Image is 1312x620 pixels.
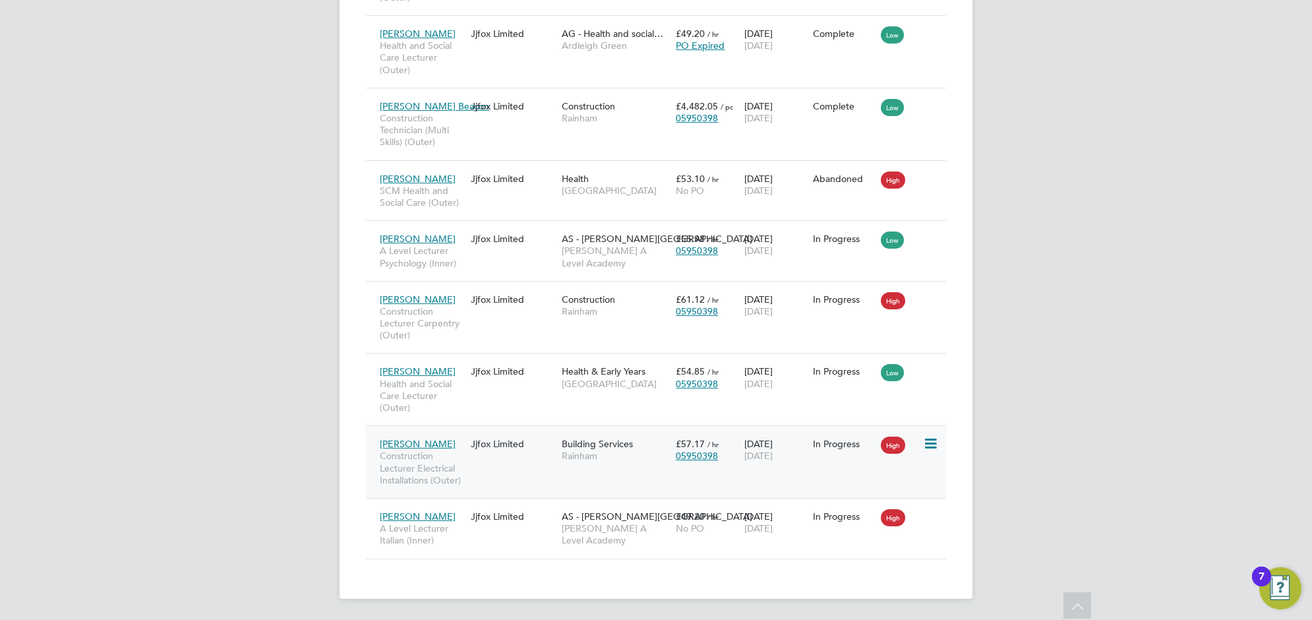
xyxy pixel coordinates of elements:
[813,365,875,377] div: In Progress
[676,100,718,112] span: £4,482.05
[380,365,456,377] span: [PERSON_NAME]
[881,509,905,526] span: High
[380,511,456,522] span: [PERSON_NAME]
[741,287,810,324] div: [DATE]
[676,365,705,377] span: £54.85
[376,20,946,32] a: [PERSON_NAME]Health and Social Care Lecturer (Outer)Jjfox LimitedAG - Health and social…Ardleigh ...
[562,438,633,450] span: Building Services
[467,226,558,251] div: Jjfox Limited
[813,294,875,305] div: In Progress
[676,511,705,522] span: £49.20
[676,450,718,462] span: 05950398
[741,166,810,203] div: [DATE]
[676,28,705,40] span: £49.20
[376,166,946,177] a: [PERSON_NAME]SCM Health and Social Care (Outer)Jjfox LimitedHealth[GEOGRAPHIC_DATA]£53.10 / hrNo ...
[707,367,719,377] span: / hr
[380,185,464,208] span: SCM Health and Social Care (Outer)
[676,40,725,51] span: PO Expired
[676,294,705,305] span: £61.12
[467,431,558,456] div: Jjfox Limited
[707,29,719,39] span: / hr
[562,185,669,197] span: [GEOGRAPHIC_DATA]
[380,40,464,76] span: Health and Social Care Lecturer (Outer)
[562,245,669,268] span: [PERSON_NAME] A Level Academy
[376,431,946,442] a: [PERSON_NAME]Construction Lecturer Electrical Installations (Outer)Jjfox LimitedBuilding Services...
[380,305,464,342] span: Construction Lecturer Carpentry (Outer)
[707,174,719,184] span: / hr
[380,522,464,546] span: A Level Lecturer Italian (Inner)
[813,233,875,245] div: In Progress
[741,431,810,468] div: [DATE]
[676,305,718,317] span: 05950398
[813,438,875,450] div: In Progress
[562,450,669,462] span: Rainham
[744,450,773,462] span: [DATE]
[707,439,719,449] span: / hr
[562,233,752,245] span: AS - [PERSON_NAME][GEOGRAPHIC_DATA]
[562,173,589,185] span: Health
[376,503,946,514] a: [PERSON_NAME]A Level Lecturer Italian (Inner)Jjfox LimitedAS - [PERSON_NAME][GEOGRAPHIC_DATA][PER...
[813,173,875,185] div: Abandoned
[676,378,718,390] span: 05950398
[676,438,705,450] span: £57.17
[376,286,946,297] a: [PERSON_NAME]Construction Lecturer Carpentry (Outer)Jjfox LimitedConstructionRainham£61.12 / hr05...
[676,522,704,534] span: No PO
[380,100,489,112] span: [PERSON_NAME] Beacon
[380,112,464,148] span: Construction Technician (Multi Skills) (Outer)
[881,292,905,309] span: High
[881,437,905,454] span: High
[380,294,456,305] span: [PERSON_NAME]
[676,233,705,245] span: £55.98
[467,94,558,119] div: Jjfox Limited
[376,358,946,369] a: [PERSON_NAME]Health and Social Care Lecturer (Outer)Jjfox LimitedHealth & Early Years[GEOGRAPHIC_...
[676,173,705,185] span: £53.10
[741,226,810,263] div: [DATE]
[467,287,558,312] div: Jjfox Limited
[707,512,719,522] span: / hr
[744,40,773,51] span: [DATE]
[562,365,645,377] span: Health & Early Years
[881,26,904,44] span: Low
[380,245,464,268] span: A Level Lecturer Psychology (Inner)
[376,226,946,237] a: [PERSON_NAME]A Level Lecturer Psychology (Inner)Jjfox LimitedAS - [PERSON_NAME][GEOGRAPHIC_DATA][...
[562,294,615,305] span: Construction
[881,171,905,189] span: High
[1259,576,1265,594] div: 7
[380,233,456,245] span: [PERSON_NAME]
[380,450,464,486] span: Construction Lecturer Electrical Installations (Outer)
[467,504,558,529] div: Jjfox Limited
[467,21,558,46] div: Jjfox Limited
[813,511,875,522] div: In Progress
[562,511,752,522] span: AS - [PERSON_NAME][GEOGRAPHIC_DATA]
[380,378,464,414] span: Health and Social Care Lecturer (Outer)
[744,305,773,317] span: [DATE]
[741,504,810,541] div: [DATE]
[744,245,773,257] span: [DATE]
[380,438,456,450] span: [PERSON_NAME]
[741,21,810,58] div: [DATE]
[881,99,904,116] span: Low
[676,245,718,257] span: 05950398
[813,28,875,40] div: Complete
[562,100,615,112] span: Construction
[562,112,669,124] span: Rainham
[707,295,719,305] span: / hr
[562,40,669,51] span: Ardleigh Green
[562,378,669,390] span: [GEOGRAPHIC_DATA]
[881,232,904,249] span: Low
[562,28,663,40] span: AG - Health and social…
[467,359,558,384] div: Jjfox Limited
[741,359,810,396] div: [DATE]
[721,102,733,111] span: / pc
[380,173,456,185] span: [PERSON_NAME]
[744,522,773,534] span: [DATE]
[881,364,904,381] span: Low
[813,100,875,112] div: Complete
[744,378,773,390] span: [DATE]
[744,185,773,197] span: [DATE]
[562,522,669,546] span: [PERSON_NAME] A Level Academy
[380,28,456,40] span: [PERSON_NAME]
[376,93,946,104] a: [PERSON_NAME] BeaconConstruction Technician (Multi Skills) (Outer)Jjfox LimitedConstructionRainha...
[707,234,719,244] span: / hr
[744,112,773,124] span: [DATE]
